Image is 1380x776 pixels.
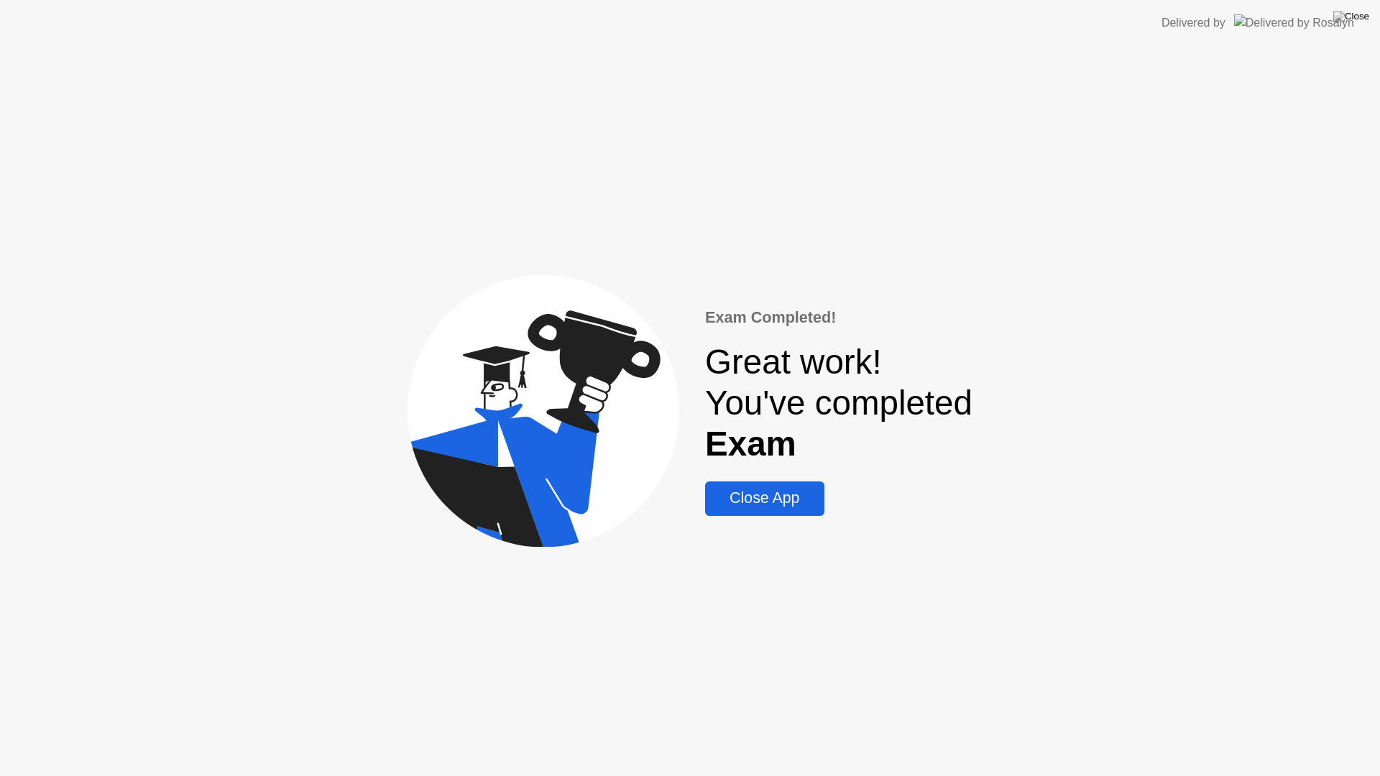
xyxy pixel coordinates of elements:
img: Delivered by Rosalyn [1234,14,1354,31]
div: Great work! You've completed [705,341,972,464]
img: Close [1333,11,1369,22]
div: Delivered by [1161,14,1225,32]
div: Close App [709,489,819,507]
b: Exam [705,425,796,463]
button: Close App [705,481,824,516]
div: Exam Completed! [705,306,972,329]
